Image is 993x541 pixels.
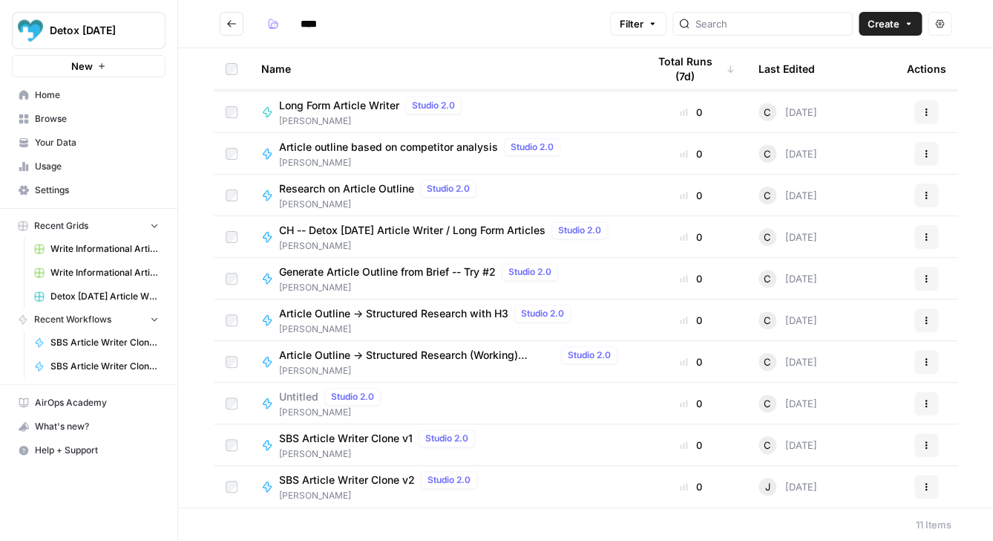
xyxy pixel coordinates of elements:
[859,12,922,36] button: Create
[279,389,318,404] span: Untitled
[610,12,666,36] button: Filter
[916,517,951,532] div: 11 Items
[279,223,545,238] span: CH -- Detox [DATE] Article Writer / Long Form Articles
[647,105,735,120] div: 0
[758,395,817,412] div: [DATE]
[17,17,44,44] img: Detox Today Logo
[279,431,413,446] span: SBS Article Writer Clone v1
[261,430,623,461] a: SBS Article Writer Clone v1Studio 2.0[PERSON_NAME]
[558,224,601,237] span: Studio 2.0
[647,188,735,203] div: 0
[758,436,817,454] div: [DATE]
[12,131,165,155] a: Your Data
[27,237,165,261] a: Write Informational Article
[907,48,946,89] div: Actions
[647,396,735,411] div: 0
[647,313,735,328] div: 0
[279,198,482,211] span: [PERSON_NAME]
[758,48,815,89] div: Last Edited
[764,354,771,369] span: C
[12,155,165,178] a: Usage
[50,360,159,373] span: SBS Article Writer Clone v2
[27,285,165,308] a: Detox [DATE] Article Writer Grid
[764,438,771,453] span: C
[50,266,159,279] span: Write Informational Article
[279,447,481,461] span: [PERSON_NAME]
[35,136,159,149] span: Your Data
[35,444,159,457] span: Help + Support
[765,479,770,494] span: J
[764,230,771,244] span: C
[412,99,455,112] span: Studio 2.0
[758,478,817,496] div: [DATE]
[35,88,159,102] span: Home
[279,98,399,113] span: Long Form Article Writer
[12,391,165,415] a: AirOps Academy
[647,48,735,89] div: Total Runs (7d)
[35,112,159,126] span: Browse
[261,388,623,419] a: UntitledStudio 2.0[PERSON_NAME]
[647,354,735,369] div: 0
[758,311,817,329] div: [DATE]
[279,239,614,253] span: [PERSON_NAME]
[758,228,817,246] div: [DATE]
[508,265,551,279] span: Studio 2.0
[279,348,555,363] span: Article Outline -> Structured Research (Working) (Backup)
[50,290,159,303] span: Detox [DATE] Article Writer Grid
[12,438,165,462] button: Help + Support
[12,415,165,438] button: What's new?
[261,180,623,211] a: Research on Article OutlineStudio 2.0[PERSON_NAME]
[647,271,735,286] div: 0
[12,12,165,49] button: Workspace: Detox Today
[758,270,817,288] div: [DATE]
[34,219,88,233] span: Recent Grids
[261,471,623,502] a: SBS Article Writer Clone v2Studio 2.0[PERSON_NAME]
[511,140,554,154] span: Studio 2.0
[279,323,577,336] span: [PERSON_NAME]
[647,438,735,453] div: 0
[261,48,623,89] div: Name
[764,396,771,411] span: C
[261,97,623,128] a: Long Form Article WriterStudio 2.0[PERSON_NAME]
[261,346,623,378] a: Article Outline -> Structured Research (Working) (Backup)Studio 2.0[PERSON_NAME]
[279,114,468,128] span: [PERSON_NAME]
[13,415,165,438] div: What's new?
[758,103,817,121] div: [DATE]
[279,156,566,169] span: [PERSON_NAME]
[279,364,623,378] span: [PERSON_NAME]
[35,160,159,173] span: Usage
[331,390,374,404] span: Studio 2.0
[50,242,159,256] span: Write Informational Article
[279,489,483,502] span: [PERSON_NAME]
[12,83,165,107] a: Home
[425,432,468,445] span: Studio 2.0
[758,353,817,371] div: [DATE]
[427,182,470,195] span: Studio 2.0
[12,107,165,131] a: Browse
[764,146,771,161] span: C
[220,12,243,36] button: Go back
[12,178,165,202] a: Settings
[568,349,611,362] span: Studio 2.0
[647,479,735,494] div: 0
[620,16,643,31] span: Filter
[521,307,564,320] span: Studio 2.0
[764,188,771,203] span: C
[12,215,165,237] button: Recent Grids
[35,184,159,197] span: Settings
[27,331,165,354] a: SBS Article Writer Clone v1
[12,55,165,77] button: New
[764,105,771,120] span: C
[427,473,471,487] span: Studio 2.0
[758,187,817,204] div: [DATE]
[764,271,771,286] span: C
[764,313,771,328] span: C
[647,146,735,161] div: 0
[261,305,623,336] a: Article Outline -> Structured Research with H3Studio 2.0[PERSON_NAME]
[261,263,623,294] a: Generate Article Outline from Brief -- Try #2Studio 2.0[PERSON_NAME]
[279,473,415,487] span: SBS Article Writer Clone v2
[27,354,165,378] a: SBS Article Writer Clone v2
[261,221,623,253] a: CH -- Detox [DATE] Article Writer / Long Form ArticlesStudio 2.0[PERSON_NAME]
[279,306,508,321] span: Article Outline -> Structured Research with H3
[695,16,846,31] input: Search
